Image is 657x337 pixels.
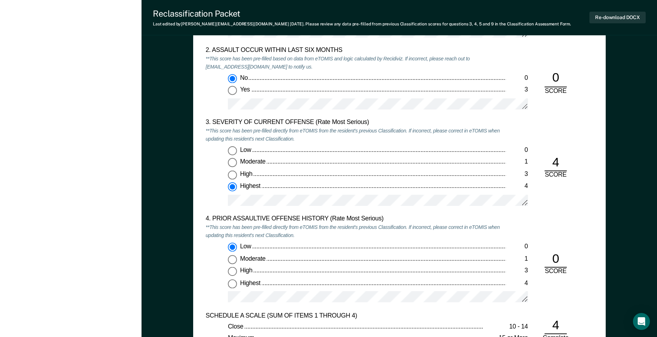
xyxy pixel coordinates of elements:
div: 2. ASSAULT OCCUR WITHIN LAST SIX MONTHS [206,47,506,55]
span: High [240,171,254,178]
span: Yes [240,86,251,93]
div: 3 [506,267,528,275]
em: **This score has been pre-filled based on data from eTOMIS and logic calculated by Recidiviz. If ... [206,55,469,70]
div: Last edited by [PERSON_NAME][EMAIL_ADDRESS][DOMAIN_NAME] . Please review any data pre-filled from... [153,22,571,26]
div: 3 [506,86,528,94]
span: Highest [240,279,261,286]
div: 3. SEVERITY OF CURRENT OFFENSE (Rate Most Serious) [206,119,506,127]
span: Moderate [240,255,267,262]
input: Low0 [228,146,237,155]
input: Moderate1 [228,158,237,167]
em: **This score has been pre-filled directly from eTOMIS from the resident's previous Classification... [206,128,500,142]
div: 0 [506,243,528,251]
div: 1 [506,255,528,263]
div: Open Intercom Messenger [633,313,650,330]
span: Moderate [240,158,267,165]
span: Highest [240,183,261,190]
span: Low [240,146,252,153]
span: [DATE] [290,22,303,26]
input: Highest4 [228,279,237,288]
div: 0 [506,74,528,82]
input: Yes3 [228,86,237,95]
span: Low [240,243,252,250]
div: SCHEDULE A SCALE (SUM OF ITEMS 1 THROUGH 4) [206,312,506,320]
button: Re-download DOCX [589,12,646,23]
input: No0 [228,74,237,83]
input: Highest4 [228,183,237,192]
div: SCORE [539,87,572,95]
div: Reclassification Packet [153,8,571,19]
div: 1 [506,158,528,166]
input: Moderate1 [228,255,237,264]
div: 4 [544,155,567,172]
input: High3 [228,267,237,276]
div: 10 - 14 [483,323,528,331]
input: High3 [228,171,237,180]
div: SCORE [539,268,572,276]
input: Low0 [228,243,237,252]
div: SCORE [539,171,572,179]
div: 4 [506,279,528,287]
span: High [240,267,254,274]
div: 4 [544,318,567,335]
div: 0 [544,251,567,268]
div: 0 [506,146,528,154]
div: 4. PRIOR ASSAULTIVE OFFENSE HISTORY (Rate Most Serious) [206,215,506,223]
span: Close [228,323,244,330]
div: 3 [506,171,528,179]
em: **This score has been pre-filled directly from eTOMIS from the resident's previous Classification... [206,224,500,238]
span: No [240,74,249,81]
div: 4 [506,183,528,191]
div: 0 [544,70,567,87]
